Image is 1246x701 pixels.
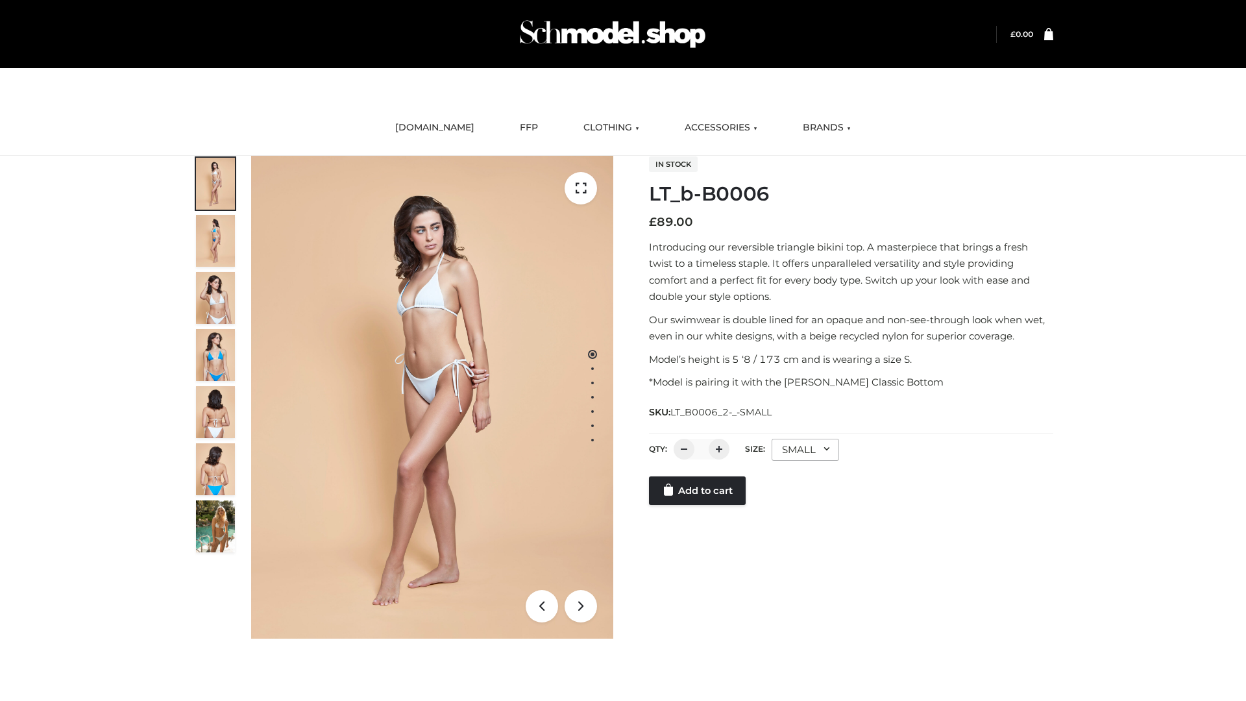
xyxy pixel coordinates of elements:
img: Arieltop_CloudNine_AzureSky2.jpg [196,500,235,552]
img: ArielClassicBikiniTop_CloudNine_AzureSky_OW114ECO_1-scaled.jpg [196,158,235,210]
a: Add to cart [649,476,746,505]
p: *Model is pairing it with the [PERSON_NAME] Classic Bottom [649,374,1053,391]
label: QTY: [649,444,667,454]
a: BRANDS [793,114,861,142]
a: [DOMAIN_NAME] [385,114,484,142]
span: £ [649,215,657,229]
bdi: 89.00 [649,215,693,229]
p: Model’s height is 5 ‘8 / 173 cm and is wearing a size S. [649,351,1053,368]
img: ArielClassicBikiniTop_CloudNine_AzureSky_OW114ECO_3-scaled.jpg [196,272,235,324]
label: Size: [745,444,765,454]
img: Schmodel Admin 964 [515,8,710,60]
img: ArielClassicBikiniTop_CloudNine_AzureSky_OW114ECO_2-scaled.jpg [196,215,235,267]
span: SKU: [649,404,773,420]
bdi: 0.00 [1010,29,1033,39]
a: ACCESSORIES [675,114,767,142]
p: Our swimwear is double lined for an opaque and non-see-through look when wet, even in our white d... [649,312,1053,345]
a: FFP [510,114,548,142]
span: £ [1010,29,1016,39]
img: ArielClassicBikiniTop_CloudNine_AzureSky_OW114ECO_4-scaled.jpg [196,329,235,381]
div: SMALL [772,439,839,461]
img: ArielClassicBikiniTop_CloudNine_AzureSky_OW114ECO_7-scaled.jpg [196,386,235,438]
span: LT_B0006_2-_-SMALL [670,406,772,418]
h1: LT_b-B0006 [649,182,1053,206]
img: ArielClassicBikiniTop_CloudNine_AzureSky_OW114ECO_1 [251,156,613,639]
a: £0.00 [1010,29,1033,39]
p: Introducing our reversible triangle bikini top. A masterpiece that brings a fresh twist to a time... [649,239,1053,305]
img: ArielClassicBikiniTop_CloudNine_AzureSky_OW114ECO_8-scaled.jpg [196,443,235,495]
span: In stock [649,156,698,172]
a: CLOTHING [574,114,649,142]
